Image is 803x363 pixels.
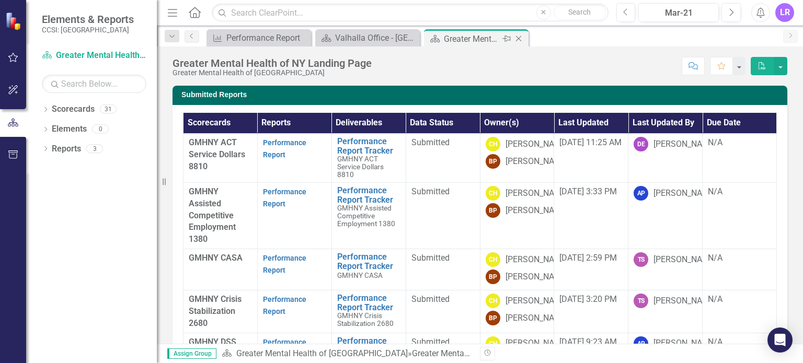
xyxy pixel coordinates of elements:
img: ClearPoint Strategy [5,12,24,30]
div: N/A [708,186,771,198]
div: [DATE] 2:59 PM [559,252,623,264]
div: DE [634,137,648,151]
a: Elements [52,123,87,135]
td: Double-Click to Edit Right Click for Context Menu [331,134,406,183]
a: Performance Report [209,31,308,44]
a: Performance Report Tracker [337,186,400,204]
span: GMHNY ACT Service Dollars 8810 [337,155,384,179]
div: CH [486,336,500,351]
td: Double-Click to Edit [406,290,480,333]
div: 0 [92,125,109,134]
td: Double-Click to Edit Right Click for Context Menu [331,182,406,249]
div: [PERSON_NAME] [653,254,716,266]
div: Greater Mental Health of NY Landing Page [173,57,372,69]
input: Search ClearPoint... [212,4,608,22]
a: Performance Report [263,138,306,159]
div: [PERSON_NAME] [506,312,568,324]
td: Double-Click to Edit Right Click for Context Menu [331,290,406,333]
div: [PERSON_NAME] [653,337,716,349]
div: [DATE] 3:33 PM [559,186,623,198]
div: 31 [100,105,117,114]
div: [DATE] 11:25 AM [559,137,623,149]
span: GMHNY Assisted Competitive Employment 1380 [337,204,395,228]
div: Greater Mental Health of [GEOGRAPHIC_DATA] [173,69,372,77]
div: Greater Mental Health of NY Landing Page [412,348,569,358]
div: AP [634,186,648,201]
div: [PERSON_NAME] [653,188,716,200]
small: CCSI: [GEOGRAPHIC_DATA] [42,26,134,34]
a: Scorecards [52,103,95,115]
a: Performance Report [263,254,306,274]
span: GMHNY ACT Service Dollars 8810 [189,137,245,171]
div: [PERSON_NAME] [506,205,568,217]
div: [PERSON_NAME] [506,337,568,349]
a: Performance Report Tracker [337,294,400,312]
button: LR [775,3,794,22]
td: Double-Click to Edit [406,182,480,249]
a: Valhalla Office - [GEOGRAPHIC_DATA] Page [318,31,417,44]
div: CH [486,294,500,308]
a: Greater Mental Health of [GEOGRAPHIC_DATA] [236,348,408,358]
div: N/A [708,252,771,264]
div: Valhalla Office - [GEOGRAPHIC_DATA] Page [335,31,417,44]
span: GMHNY Crisis Stabilization 2680 [337,311,394,327]
a: Performance Report [263,295,306,315]
div: [PERSON_NAME] [506,271,568,283]
div: [PERSON_NAME] [653,138,716,150]
div: [DATE] 3:20 PM [559,294,623,306]
span: Submitted [411,294,450,304]
span: GMHNY CASA [189,253,243,263]
a: Performance Report [263,338,306,358]
div: CH [486,252,500,267]
span: Submitted [411,337,450,347]
a: Performance Report [263,188,306,208]
div: AP [634,336,648,351]
button: Mar-21 [638,3,719,22]
div: BP [486,311,500,325]
div: [PERSON_NAME] [506,156,568,168]
div: N/A [708,137,771,149]
div: [PERSON_NAME] [506,188,568,200]
a: Greater Mental Health of [GEOGRAPHIC_DATA] [42,50,146,62]
a: Performance Report Tracker [337,252,400,271]
div: Greater Mental Health of NY Landing Page [444,32,500,45]
h3: Submitted Reports [181,91,782,99]
span: Submitted [411,253,450,263]
span: Submitted [411,186,450,196]
td: Double-Click to Edit [406,134,480,183]
button: Search [554,5,606,20]
a: Reports [52,143,81,155]
td: Double-Click to Edit [406,249,480,290]
span: GMHNY Crisis Stabilization 2680 [189,294,242,328]
span: GMHNY Assisted Competitive Employment 1380 [189,186,236,244]
span: Submitted [411,137,450,147]
div: BP [486,203,500,218]
div: [DATE] 9:23 AM [559,336,623,348]
div: [PERSON_NAME] [653,295,716,307]
div: [PERSON_NAME] [506,138,568,150]
span: Elements & Reports [42,13,134,26]
div: BP [486,154,500,169]
div: CH [486,137,500,151]
span: Assign Group [167,348,216,359]
span: Search [568,8,591,16]
div: Performance Report [226,31,308,44]
div: 3 [86,144,103,153]
div: BP [486,270,500,284]
div: TS [634,252,648,267]
input: Search Below... [42,75,146,93]
span: GMHNY CASA [337,271,383,279]
a: Performance Report Tracker [337,137,400,155]
div: CH [486,186,500,201]
div: Mar-21 [642,7,715,19]
div: Open Intercom Messenger [767,327,793,353]
div: N/A [708,294,771,306]
td: Double-Click to Edit Right Click for Context Menu [331,249,406,290]
div: » [222,348,472,360]
div: TS [634,294,648,308]
a: Performance Report Tracker [337,336,400,355]
div: [PERSON_NAME] [506,254,568,266]
div: [PERSON_NAME] [506,295,568,307]
div: N/A [708,336,771,348]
